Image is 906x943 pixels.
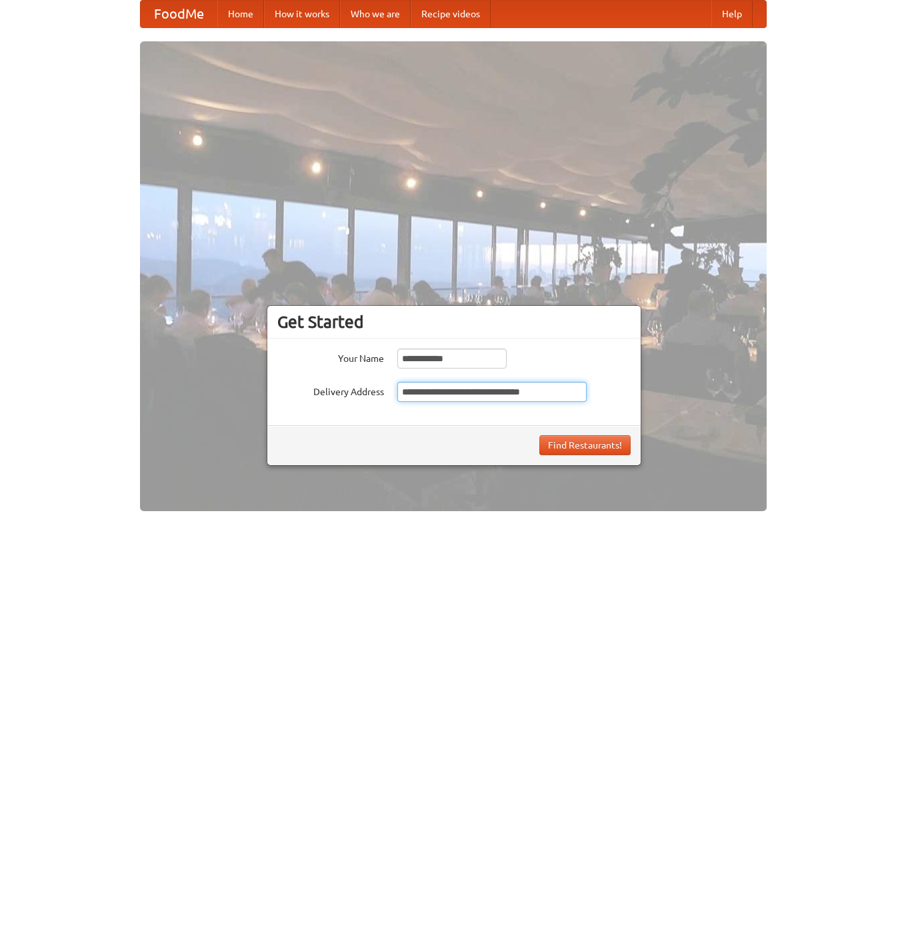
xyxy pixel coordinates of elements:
button: Find Restaurants! [539,435,631,455]
a: Who we are [340,1,411,27]
label: Your Name [277,349,384,365]
a: How it works [264,1,340,27]
a: Home [217,1,264,27]
label: Delivery Address [277,382,384,399]
a: Recipe videos [411,1,491,27]
a: Help [711,1,753,27]
a: FoodMe [141,1,217,27]
h3: Get Started [277,312,631,332]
